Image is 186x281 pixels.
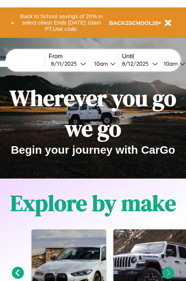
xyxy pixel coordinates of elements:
h1: Explore by make [10,188,176,218]
button: 10am [88,60,118,68]
label: From [49,53,118,60]
button: Back to School savings of 20% in select cities! Ends [DATE] 10am PT.Use code: [14,11,109,34]
div: 10am [160,60,180,67]
b: BACK2SCHOOL20 [109,20,159,26]
div: 10am [90,60,110,67]
div: 8 / 12 / 2025 [122,60,152,67]
button: 8/11/2025 [49,60,88,68]
div: 8 / 11 / 2025 [51,60,80,67]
